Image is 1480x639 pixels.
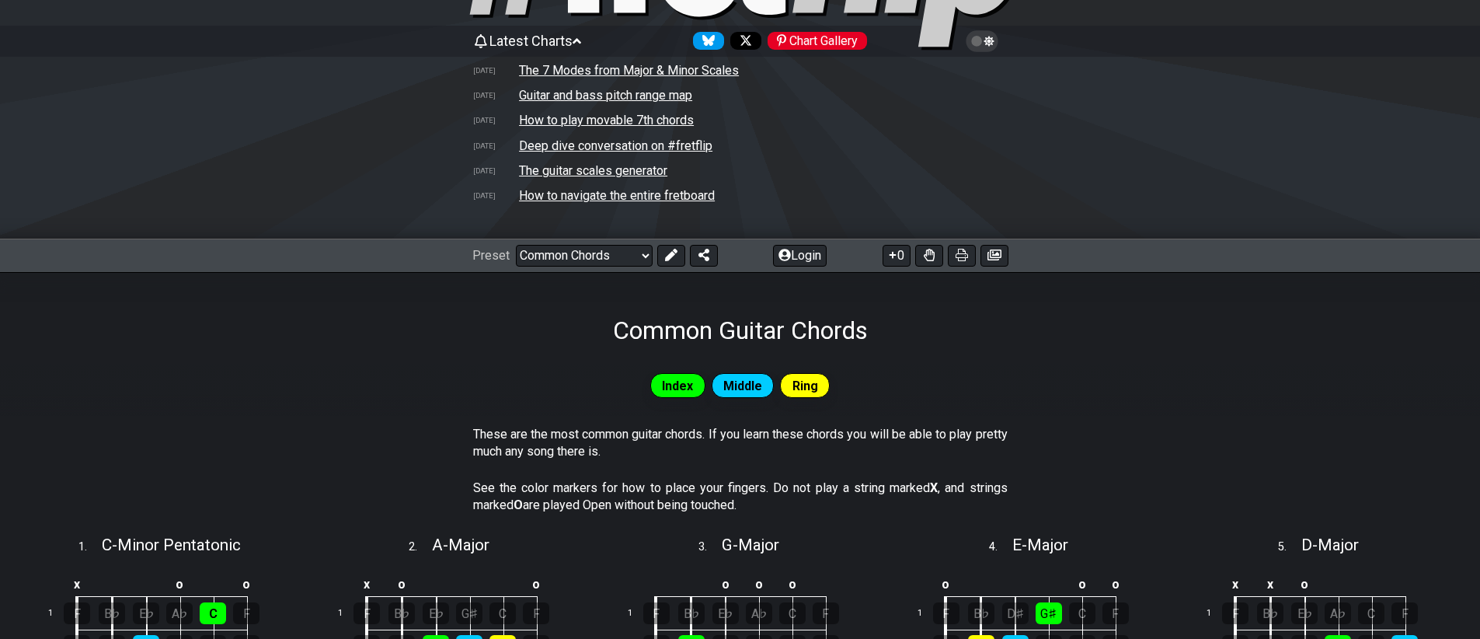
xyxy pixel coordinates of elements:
div: F [233,602,259,624]
div: F [523,602,549,624]
td: o [928,571,964,597]
tr: Deep dive conversation on #fretflip by Google NotebookLM [472,133,1008,158]
button: 0 [883,245,911,267]
button: Login [773,245,827,267]
td: [DATE] [472,187,519,204]
td: x [1217,571,1253,597]
select: Preset [516,245,653,267]
div: B♭ [968,602,994,624]
span: Latest Charts [489,33,573,49]
a: #fretflip at Pinterest [761,32,867,50]
div: F [643,602,670,624]
span: A - Major [432,536,489,554]
div: E♭ [1291,602,1318,624]
td: How to navigate the entire fretboard [518,187,716,204]
strong: O [514,498,523,512]
div: E♭ [423,602,449,624]
p: These are the most common guitar chords. If you learn these chords you will be able to play prett... [473,426,1008,461]
div: G♯ [456,602,482,624]
td: The guitar scales generator [518,162,668,179]
div: A♭ [1325,602,1351,624]
div: E♭ [133,602,159,624]
span: 1 . [78,539,102,556]
div: F [933,602,959,624]
span: G - Major [722,536,779,554]
td: [DATE] [472,162,519,179]
td: o [709,571,743,597]
h1: Common Guitar Chords [613,316,868,345]
span: 3 . [698,539,722,556]
span: Ring [792,375,818,397]
td: 1 [908,597,945,630]
div: G♯ [1036,602,1062,624]
tr: How to create scale and chord charts [472,158,1008,183]
td: o [775,571,809,597]
td: [DATE] [472,87,519,103]
button: Edit Preset [657,245,685,267]
div: D♯ [1002,602,1029,624]
div: C [489,602,516,624]
td: Guitar and bass pitch range map [518,87,693,103]
button: Toggle Dexterity for all fretkits [915,245,943,267]
td: o [230,571,263,597]
span: C - Minor Pentatonic [102,536,241,554]
div: F [64,602,90,624]
td: o [163,571,197,597]
p: See the color markers for how to place your fingers. Do not play a string marked , and strings ma... [473,480,1008,515]
div: B♭ [99,602,125,624]
span: Index [662,375,693,397]
td: x [1253,571,1288,597]
td: o [1287,571,1322,597]
td: How to play movable 7th chords [518,112,695,128]
div: F [1222,602,1248,624]
td: Deep dive conversation on #fretflip [518,138,713,154]
div: B♭ [1257,602,1283,624]
button: Print [948,245,976,267]
div: E♭ [712,602,739,624]
button: Create image [980,245,1008,267]
td: [DATE] [472,138,519,154]
div: Chart Gallery [768,32,867,50]
div: B♭ [388,602,415,624]
td: o [520,571,553,597]
div: C [779,602,806,624]
tr: How to play movable 7th chords on guitar [472,108,1008,133]
span: 5 . [1278,539,1301,556]
div: F [1102,602,1129,624]
td: 1 [40,597,77,630]
td: 1 [618,597,656,630]
td: 1 [329,597,366,630]
td: [DATE] [472,62,519,79]
div: F [1391,602,1418,624]
button: Share Preset [690,245,718,267]
tr: A chart showing pitch ranges for different string configurations and tunings [472,83,1008,108]
span: 4 . [989,539,1012,556]
div: A♭ [746,602,772,624]
div: C [1069,602,1095,624]
td: 1 [1198,597,1235,630]
div: F [353,602,380,624]
div: C [200,602,226,624]
span: Toggle light / dark theme [973,34,991,48]
td: The 7 Modes from Major & Minor Scales [518,62,740,79]
span: D - Major [1301,536,1359,554]
strong: X [930,480,938,495]
div: B♭ [678,602,705,624]
td: x [59,571,95,597]
a: Follow #fretflip at Bluesky [687,32,724,50]
div: F [813,602,839,624]
span: Middle [723,375,762,397]
tr: Note patterns to navigate the entire fretboard [472,183,1008,208]
td: [DATE] [472,112,519,128]
td: o [742,571,775,597]
span: Preset [472,248,510,263]
div: C [1358,602,1384,624]
td: o [385,571,420,597]
td: x [349,571,385,597]
td: o [1099,571,1132,597]
a: Follow #fretflip at X [724,32,761,50]
span: 2 . [409,539,432,556]
span: E - Major [1012,536,1068,554]
div: A♭ [166,602,193,624]
td: o [1065,571,1099,597]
